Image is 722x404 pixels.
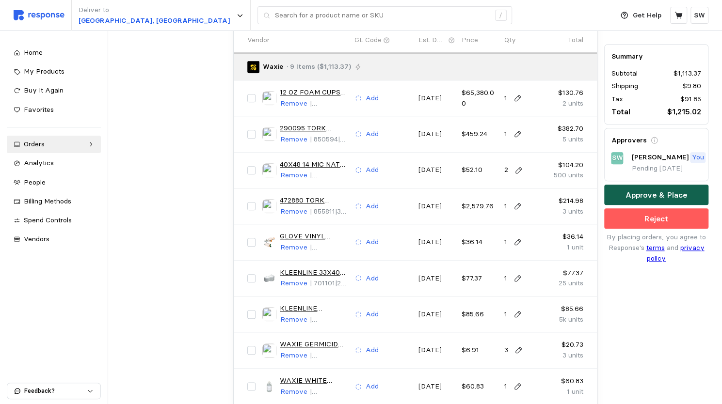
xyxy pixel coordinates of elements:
p: Add [366,309,379,320]
span: People [24,178,46,186]
p: · 9 Items ($1,113.37) [287,62,351,72]
p: Add [366,381,379,392]
p: 3 [504,345,508,356]
p: $77.37 [462,273,497,284]
p: Remove [280,170,307,181]
img: imageContent.do [262,271,276,285]
button: Remove [280,386,308,398]
p: $65,380.00 [462,88,497,109]
p: Remove [280,242,307,253]
p: [DATE] [418,165,454,175]
span: | 110110 [310,99,330,118]
span: | 701101 [310,279,335,287]
span: | 170018 [310,351,332,370]
span: My Products [24,67,64,76]
p: [DATE] [418,129,454,140]
p: $6.91 [462,345,497,356]
button: Add [354,164,379,176]
p: 3 units [547,350,583,361]
p: Waxie [263,62,283,72]
span: Buy It Again [24,86,64,94]
p: $214.98 [547,196,583,206]
p: Add [366,129,379,140]
p: $36.14 [462,237,497,248]
p: Pending [DATE] [632,164,701,174]
button: Feedback? [7,383,100,399]
p: Add [366,165,379,175]
p: 1 [504,93,507,104]
span: Analytics [24,158,54,167]
p: Remove [280,350,307,361]
a: 40X48 14 MIC NAT LINER 250/CS [280,159,347,170]
p: 1 [504,273,507,284]
p: [PERSON_NAME] [632,153,689,163]
button: Remove [280,206,308,218]
a: 472880 TORK CORELESS 2-PLY HIGH CAPACITY BATH TISSUE 36/1000 [280,195,347,206]
p: Total [611,106,630,118]
a: 12 OZ FOAM CUPS 12J12 1000/CS [280,87,347,98]
p: $52.10 [462,165,497,175]
a: Buy It Again [7,82,101,99]
a: GLOVE VINYL SYNTH PF GP CLEAR M 2.8MIL 10/100 [280,231,347,242]
p: Remove [280,206,307,217]
span: | 701335 [310,171,333,190]
a: Analytics [7,155,101,172]
p: 25 units [547,278,583,289]
p: Deliver to [79,5,230,16]
p: 2 [504,165,508,175]
span: | 790062 [310,243,335,262]
a: Orders [7,136,101,153]
button: Add [354,309,379,320]
span: Billing Methods [24,197,71,205]
p: 1 unit [547,242,583,253]
p: Remove [280,314,307,325]
p: Get Help [633,10,661,21]
span: Spend Controls [24,216,72,224]
span: Home [24,48,43,57]
p: $1,215.02 [667,106,701,118]
p: Qty [504,35,516,46]
p: Add [366,93,379,104]
p: 5k units [547,314,583,325]
p: [DATE] [418,273,454,284]
p: [DATE] [418,381,454,392]
button: Remove [280,314,308,326]
img: svg%3e [14,10,64,20]
p: $382.70 [547,124,583,134]
a: terms [646,243,664,252]
p: 1 unit [547,387,583,397]
a: Home [7,44,101,62]
img: imageContent.do [262,307,276,321]
p: SW [694,10,705,21]
p: Reject [644,213,668,225]
p: Subtotal [611,69,638,79]
button: Add [354,273,379,284]
img: imageContent.do [262,235,276,249]
span: | 850594 [310,135,338,143]
a: KLEENLINE 33X40 16 MIC NATURAL 10% PCR ROLL LINER 10/25 CASE [280,267,347,278]
a: My Products [7,63,101,80]
p: 5 units [547,134,583,145]
p: 3 units [547,206,583,217]
p: 1 [504,237,507,248]
p: $60.83 [462,381,497,392]
p: $130.76 [547,88,583,98]
a: WAXIE GERMICIDAL ULTRA BLEACH 128OZ GL 3/CS. [280,339,347,350]
div: / [495,10,507,21]
p: You [692,153,704,163]
p: Price [462,35,478,46]
button: Remove [280,278,308,289]
p: $91.85 [680,94,701,105]
p: $85.66 [547,304,583,314]
img: imageContent.do [262,163,276,177]
p: Add [366,201,379,212]
button: Get Help [615,6,667,25]
p: Remove [280,134,307,145]
p: $85.66 [462,309,497,320]
p: GL Code [354,35,382,46]
a: Favorites [7,101,101,119]
p: 1 [504,381,507,392]
input: Search for a product name or SKU [275,7,490,24]
button: Add [354,201,379,212]
p: 1 [504,201,507,212]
